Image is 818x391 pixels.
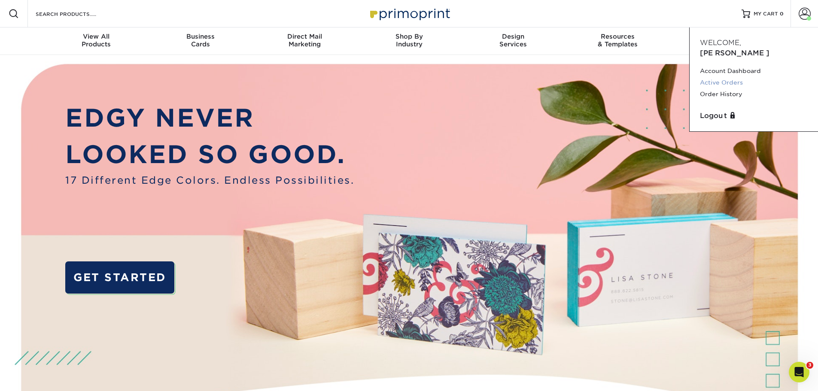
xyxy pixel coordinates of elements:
div: Industry [357,33,461,48]
span: MY CART [754,10,778,18]
div: Cards [148,33,252,48]
a: DesignServices [461,27,566,55]
div: Marketing [252,33,357,48]
a: Logout [700,111,808,121]
a: Order History [700,88,808,100]
a: Resources& Templates [566,27,670,55]
span: Welcome, [700,39,741,47]
input: SEARCH PRODUCTS..... [35,9,119,19]
span: 0 [780,11,784,17]
a: Shop ByIndustry [357,27,461,55]
a: Active Orders [700,77,808,88]
div: Products [44,33,149,48]
span: Direct Mail [252,33,357,40]
span: Contact [670,33,774,40]
span: [PERSON_NAME] [700,49,769,57]
a: Account Dashboard [700,65,808,77]
span: 17 Different Edge Colors. Endless Possibilities. [65,173,354,188]
span: 3 [806,362,813,369]
div: Services [461,33,566,48]
span: Business [148,33,252,40]
span: Design [461,33,566,40]
a: BusinessCards [148,27,252,55]
a: Direct MailMarketing [252,27,357,55]
span: View All [44,33,149,40]
div: & Templates [566,33,670,48]
a: GET STARTED [65,261,174,294]
a: View AllProducts [44,27,149,55]
span: Resources [566,33,670,40]
div: & Support [670,33,774,48]
img: Primoprint [366,4,452,23]
iframe: Google Customer Reviews [2,365,73,388]
span: Shop By [357,33,461,40]
iframe: Intercom live chat [789,362,809,382]
p: LOOKED SO GOOD. [65,136,354,173]
a: Contact& Support [670,27,774,55]
p: EDGY NEVER [65,100,354,136]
